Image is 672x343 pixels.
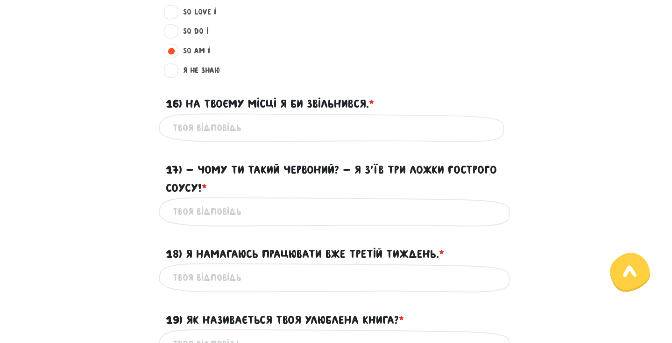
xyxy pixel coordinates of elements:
input: Твоя відповідь [173,201,500,222]
label: 17) - Чому ти такий червоний? - Я з’їв три ложки гострого соусу! [166,161,507,197]
label: So love I [175,6,216,18]
label: 16) На твоєму місці я би звільнився. [166,95,374,113]
input: Твоя відповідь [173,267,500,288]
label: Я не знаю [175,65,220,77]
label: So do I [175,25,209,37]
label: 18) Я намагаюсь працювати вже третій тиждень. [166,245,444,263]
input: Твоя відповідь [173,117,500,139]
label: 19) Як називається твоя улюблена книга? [166,311,404,329]
label: So am I [175,45,210,57]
